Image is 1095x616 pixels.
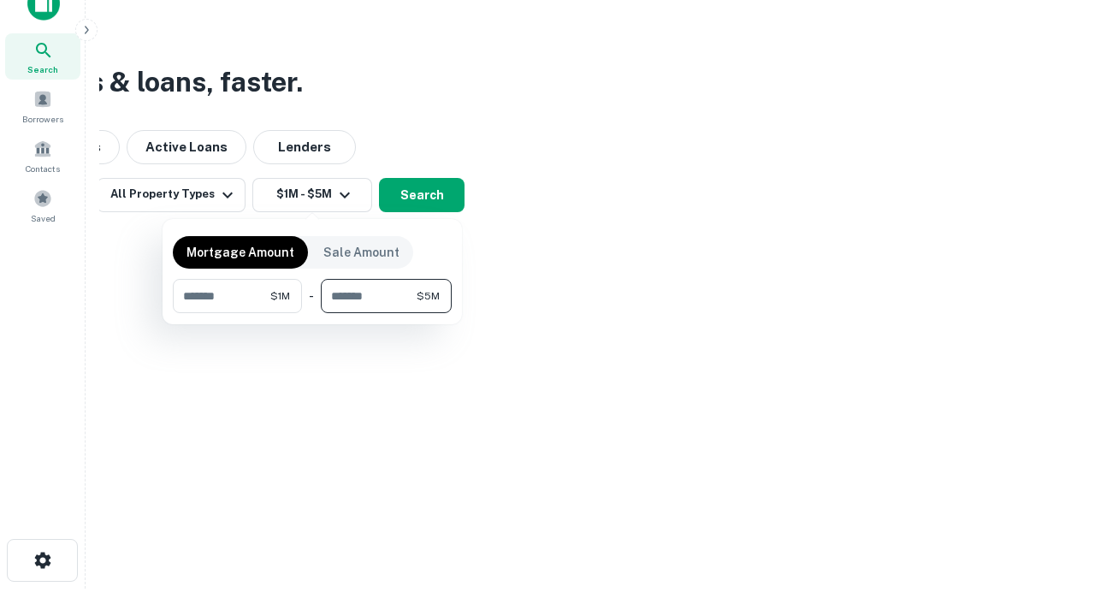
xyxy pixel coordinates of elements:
[417,288,440,304] span: $5M
[186,243,294,262] p: Mortgage Amount
[270,288,290,304] span: $1M
[323,243,400,262] p: Sale Amount
[309,279,314,313] div: -
[1009,479,1095,561] iframe: Chat Widget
